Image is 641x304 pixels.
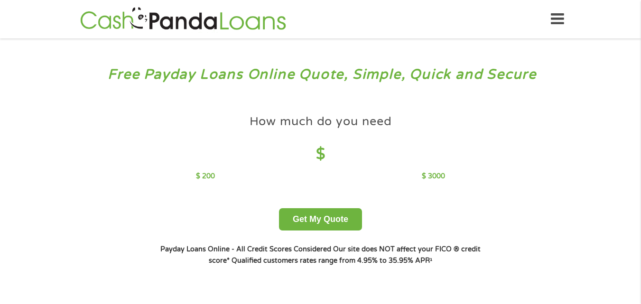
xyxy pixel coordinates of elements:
h4: How much do you need [250,114,392,129]
p: $ 3000 [422,171,445,182]
p: $ 200 [196,171,215,182]
strong: Our site does NOT affect your FICO ® credit score* [209,245,481,265]
h4: $ [196,145,445,164]
strong: Payday Loans Online - All Credit Scores Considered [160,245,331,253]
button: Get My Quote [279,208,362,230]
strong: Qualified customers rates range from 4.95% to 35.95% APR¹ [232,257,432,265]
img: GetLoanNow Logo [77,6,289,33]
h3: Free Payday Loans Online Quote, Simple, Quick and Secure [28,66,614,83]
